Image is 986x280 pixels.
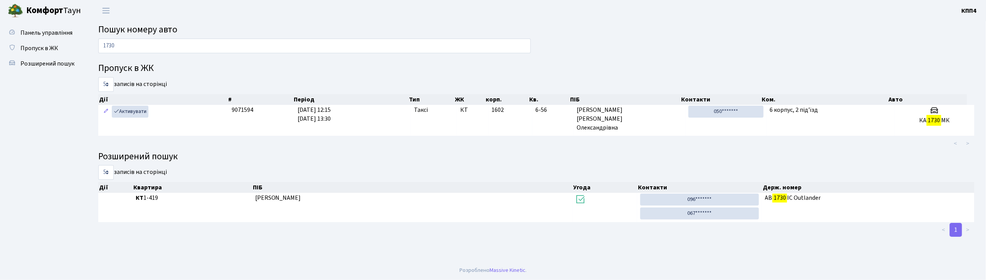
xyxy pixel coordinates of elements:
b: Комфорт [26,4,63,17]
h5: КА МК [898,117,971,124]
span: Панель управління [20,29,72,37]
th: ПІБ [252,182,572,193]
span: Пошук номеру авто [98,23,177,36]
span: Розширений пошук [20,59,74,68]
th: Держ. номер [762,182,974,193]
span: 1602 [491,106,504,114]
th: корп. [485,94,529,105]
select: записів на сторінці [98,77,114,92]
a: КПП4 [962,6,977,15]
a: Активувати [112,106,148,118]
span: [DATE] 12:15 [DATE] 13:30 [298,106,331,123]
th: Дії [98,182,133,193]
th: Квартира [133,182,252,193]
span: 6-56 [535,106,570,115]
span: [PERSON_NAME] [PERSON_NAME] Олександрівна [577,106,682,132]
th: ПІБ [570,94,680,105]
th: Контакти [680,94,761,105]
span: [PERSON_NAME] [255,194,301,202]
th: ЖК [454,94,485,105]
h4: Розширений пошук [98,151,974,162]
th: Тип [408,94,454,105]
span: 9071594 [232,106,253,114]
th: Ком. [761,94,888,105]
span: Таксі [414,106,428,115]
span: 1-419 [136,194,249,202]
label: записів на сторінці [98,77,167,92]
h4: Пропуск в ЖК [98,63,974,74]
th: Авто [888,94,967,105]
input: Пошук [98,39,531,53]
th: Угода [572,182,637,193]
span: КТ [460,106,485,115]
a: Розширений пошук [4,56,81,71]
th: Період [293,94,408,105]
button: Переключити навігацію [96,4,116,17]
span: Пропуск в ЖК [20,44,58,52]
div: Розроблено . [459,266,527,275]
th: Кв. [529,94,570,105]
a: 1 [950,223,962,237]
b: КПП4 [962,7,977,15]
b: КТ [136,194,143,202]
label: записів на сторінці [98,165,167,180]
th: # [228,94,293,105]
a: Редагувати [101,106,111,118]
a: Пропуск в ЖК [4,40,81,56]
span: Таун [26,4,81,17]
mark: 1730 [927,115,941,126]
span: 6 корпус, 2 під'їзд [770,106,818,114]
img: logo.png [8,3,23,19]
mark: 1730 [772,192,787,203]
a: Massive Kinetic [490,266,525,274]
th: Контакти [637,182,762,193]
a: Панель управління [4,25,81,40]
th: Дії [98,94,228,105]
span: АВ ІС Outlander [765,194,971,202]
select: записів на сторінці [98,165,114,180]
